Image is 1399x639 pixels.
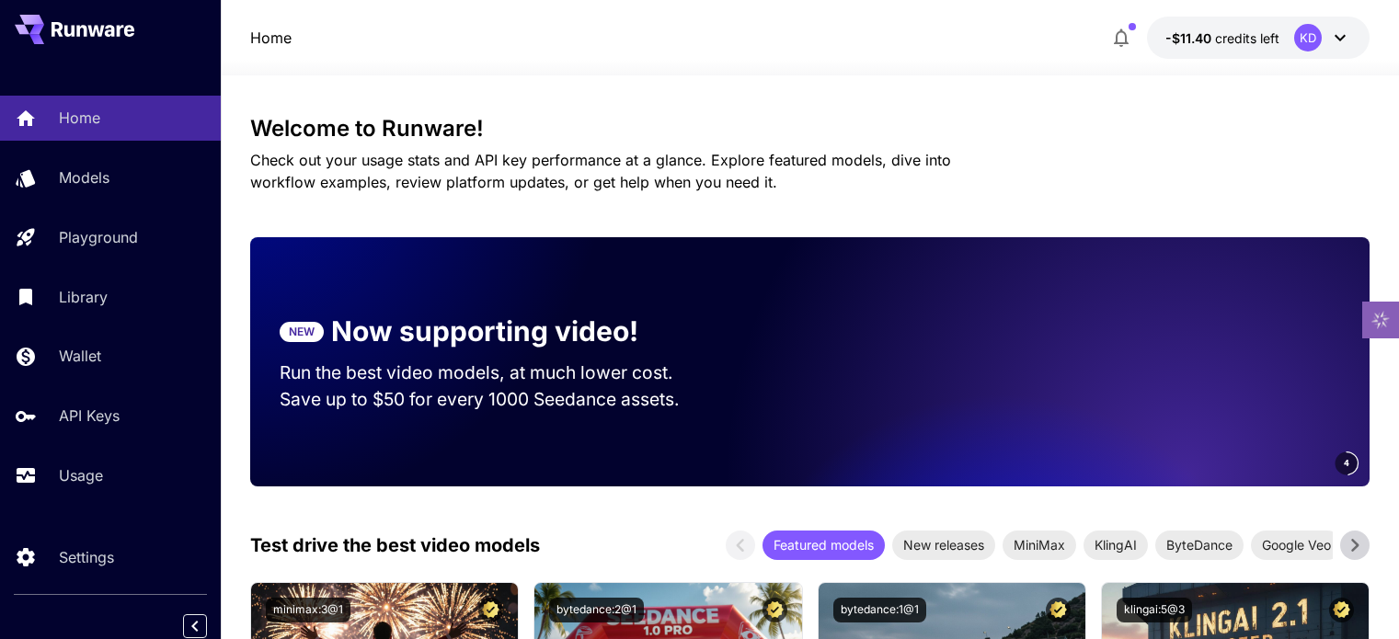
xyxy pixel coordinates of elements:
p: Save up to $50 for every 1000 Seedance assets. [280,386,708,413]
button: Collapse sidebar [183,614,207,638]
p: NEW [289,324,315,340]
button: -$11.40316KD [1147,17,1370,59]
div: KD [1294,24,1322,51]
button: Certified Model – Vetted for best performance and includes a commercial license. [1046,598,1071,622]
div: -$11.40316 [1165,29,1279,48]
span: Check out your usage stats and API key performance at a glance. Explore featured models, dive int... [250,151,951,191]
span: Google Veo [1251,535,1342,554]
a: Home [250,27,292,49]
button: bytedance:2@1 [549,598,644,622]
button: minimax:3@1 [266,598,350,622]
div: Google Veo [1251,531,1342,560]
button: Certified Model – Vetted for best performance and includes a commercial license. [1329,598,1354,622]
div: KlingAI [1084,531,1148,560]
button: klingai:5@3 [1117,598,1192,622]
button: Certified Model – Vetted for best performance and includes a commercial license. [478,598,503,622]
div: Featured models [763,531,885,560]
p: Home [59,107,100,129]
span: credits left [1215,30,1279,46]
h3: Welcome to Runware! [250,116,1370,142]
p: API Keys [59,405,120,427]
span: KlingAI [1084,535,1148,554]
span: 4 [1344,456,1349,470]
span: MiniMax [1003,535,1076,554]
button: bytedance:1@1 [833,598,926,622]
p: Now supporting video! [331,311,638,352]
span: Featured models [763,535,885,554]
span: New releases [892,535,995,554]
span: -$11.40 [1165,30,1215,46]
p: Run the best video models, at much lower cost. [280,359,708,386]
button: Certified Model – Vetted for best performance and includes a commercial license. [763,598,787,622]
p: Usage [59,464,103,486]
p: Test drive the best video models [250,531,540,559]
p: Playground [59,226,138,248]
nav: breadcrumb [250,27,292,49]
p: Library [59,286,108,308]
span: ByteDance [1155,535,1244,554]
div: New releases [892,531,995,560]
div: MiniMax [1003,531,1076,560]
p: Settings [59,546,114,568]
p: Models [59,166,109,188]
p: Wallet [59,345,101,367]
div: ByteDance [1155,531,1244,560]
